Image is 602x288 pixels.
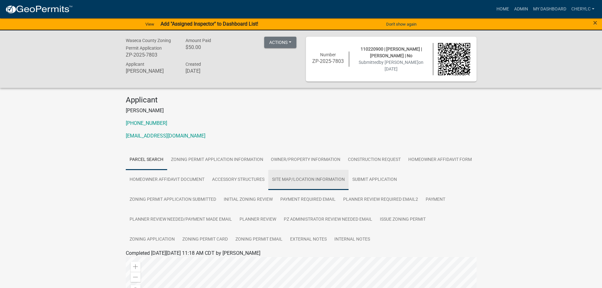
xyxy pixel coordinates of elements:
[593,18,597,27] span: ×
[126,95,477,105] h4: Applicant
[320,52,336,57] span: Number
[277,190,339,210] a: Payment Required Email
[267,150,344,170] a: Owner/Property Information
[494,3,512,15] a: Home
[185,62,201,67] span: Created
[179,230,232,250] a: Zoning Permit Card
[339,190,422,210] a: Planner Review Required Email2
[268,170,349,190] a: Site Map/Location Information
[185,38,211,43] span: Amount Paid
[126,210,236,230] a: Planner Review Needed/Payment Made Email
[126,190,220,210] a: Zoning Permit Application Submitted
[161,21,258,27] strong: Add "Assigned Inspector" to Dashboard List!
[131,272,141,282] div: Zoom out
[286,230,331,250] a: External Notes
[376,210,429,230] a: Issue Zoning Permit
[126,150,167,170] a: Parcel search
[220,190,277,210] a: Initial Zoning Review
[126,120,167,126] a: [PHONE_NUMBER]
[208,170,268,190] a: Accessory Structures
[349,170,401,190] a: Submit Application
[126,62,144,67] span: Applicant
[126,68,176,74] h6: [PERSON_NAME]
[126,170,208,190] a: Homeowner Affidavit Document
[422,190,449,210] a: Payment
[126,230,179,250] a: Zoning Application
[404,150,476,170] a: Homeowner Affidavit Form
[384,19,419,29] button: Don't show again
[331,230,374,250] a: Internal Notes
[531,3,569,15] a: My Dashboard
[359,60,423,71] span: Submitted on [DATE]
[126,38,171,51] span: Waseca County Zoning Permit Application
[569,3,597,15] a: Cherylc
[131,262,141,272] div: Zoom in
[264,37,296,48] button: Actions
[185,44,236,50] h6: $50.00
[126,250,260,256] span: Completed [DATE][DATE] 11:18 AM CDT by [PERSON_NAME]
[593,19,597,27] button: Close
[344,150,404,170] a: Construction Request
[126,133,205,139] a: [EMAIL_ADDRESS][DOMAIN_NAME]
[280,210,376,230] a: PZ Administrator Review Needed Email
[312,58,344,64] h6: ZP-2025-7803
[379,60,418,65] span: by [PERSON_NAME]
[361,46,422,58] span: 110220900 | [PERSON_NAME] | [PERSON_NAME] | No
[126,52,176,58] h6: ZP-2025-7803
[185,68,236,74] h6: [DATE]
[512,3,531,15] a: Admin
[232,230,286,250] a: Zoning Permit Email
[167,150,267,170] a: Zoning Permit Application Information
[143,19,157,29] a: View
[236,210,280,230] a: Planner Review
[438,43,470,75] img: QR code
[126,107,477,114] p: [PERSON_NAME]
